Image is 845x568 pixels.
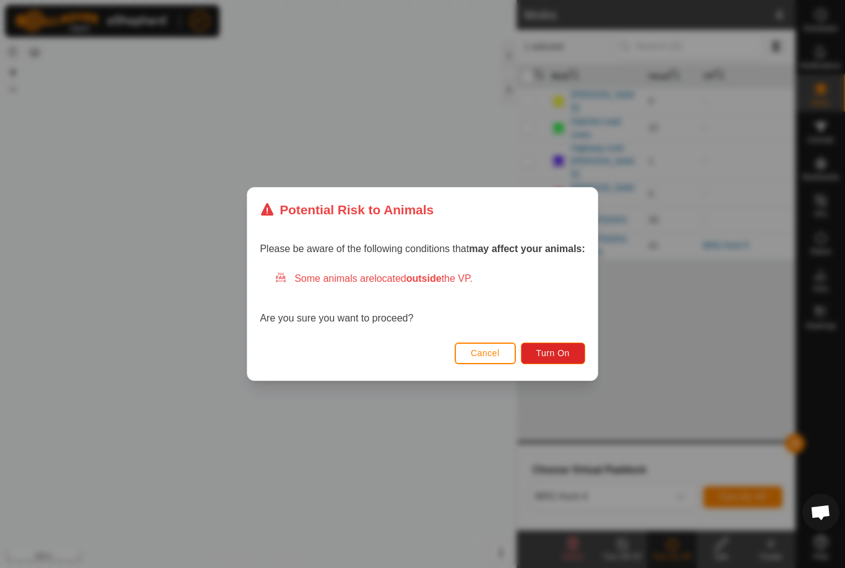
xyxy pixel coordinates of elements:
[260,200,434,219] div: Potential Risk to Animals
[374,273,473,284] span: located the VP.
[260,271,585,326] div: Are you sure you want to proceed?
[455,343,516,364] button: Cancel
[469,243,585,254] strong: may affect your animals:
[406,273,442,284] strong: outside
[802,494,839,531] a: Open chat
[275,271,585,286] div: Some animals are
[260,243,585,254] span: Please be aware of the following conditions that
[471,348,500,358] span: Cancel
[536,348,570,358] span: Turn On
[521,343,585,364] button: Turn On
